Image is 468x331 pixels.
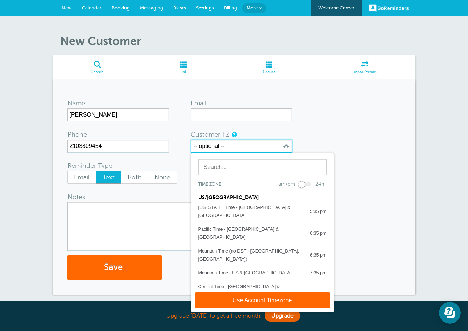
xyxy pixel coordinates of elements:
[247,5,258,11] span: More
[148,171,177,183] span: None
[315,181,324,187] label: 24h
[198,182,221,187] span: Time zone
[191,189,334,201] div: US/[GEOGRAPHIC_DATA]
[228,70,311,74] span: Groups
[173,5,186,11] span: Blasts
[195,292,330,308] button: Use Account Timezone
[67,131,87,138] label: Phone
[314,55,415,80] a: Import/Export
[67,194,85,200] label: Notes
[278,181,295,187] label: am/pm
[53,55,142,80] a: Search
[191,280,334,302] button: Central Time - [GEOGRAPHIC_DATA] & [GEOGRAPHIC_DATA] 8:35 pm
[191,222,334,244] button: Pacific Time - [GEOGRAPHIC_DATA] & [GEOGRAPHIC_DATA] 6:35 pm
[303,207,327,215] div: 5:35 pm
[148,171,177,184] label: None
[140,5,163,11] span: Messaging
[303,251,327,259] div: 6:35 pm
[96,171,121,184] label: Text
[60,34,415,48] h1: New Customer
[439,302,461,324] iframe: Resource center
[194,143,225,149] label: -- optional --
[121,171,148,184] label: Both
[303,229,327,237] div: 6:35 pm
[57,70,138,74] span: Search
[121,171,148,183] span: Both
[67,100,85,106] label: Name
[198,225,303,241] div: Pacific Time - [GEOGRAPHIC_DATA] & [GEOGRAPHIC_DATA]
[67,162,112,169] label: Reminder Type
[318,70,412,74] span: Import/Export
[62,5,72,11] span: New
[112,5,130,11] span: Booking
[67,171,96,184] label: Email
[191,266,334,280] button: Mountain Time - US & [GEOGRAPHIC_DATA] 7:35 pm
[198,283,303,299] div: Central Time - [GEOGRAPHIC_DATA] & [GEOGRAPHIC_DATA]
[303,287,327,295] div: 8:35 pm
[191,100,206,106] label: Email
[96,171,121,183] span: Text
[224,5,237,11] span: Billing
[142,55,224,80] a: List
[265,310,300,322] a: Upgrade
[224,55,314,80] a: Groups
[198,247,303,263] div: Mountain Time (no DST - [GEOGRAPHIC_DATA], [GEOGRAPHIC_DATA])
[196,5,214,11] span: Settings
[198,203,303,219] div: [US_STATE] Time - [GEOGRAPHIC_DATA] & [GEOGRAPHIC_DATA]
[68,171,96,183] span: Email
[191,201,334,222] button: [US_STATE] Time - [GEOGRAPHIC_DATA] & [GEOGRAPHIC_DATA] 5:35 pm
[242,3,266,13] a: More
[191,244,334,266] button: Mountain Time (no DST - [GEOGRAPHIC_DATA], [GEOGRAPHIC_DATA]) 6:35 pm
[198,159,327,175] input: Search...
[191,140,292,153] button: -- optional --
[82,5,102,11] span: Calendar
[303,269,327,277] div: 7:35 pm
[145,70,221,74] span: List
[198,269,292,277] div: Mountain Time - US & [GEOGRAPHIC_DATA]
[191,131,230,138] label: Customer TZ
[67,255,162,280] button: Save
[53,308,415,324] div: Upgrade [DATE] to get a free month!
